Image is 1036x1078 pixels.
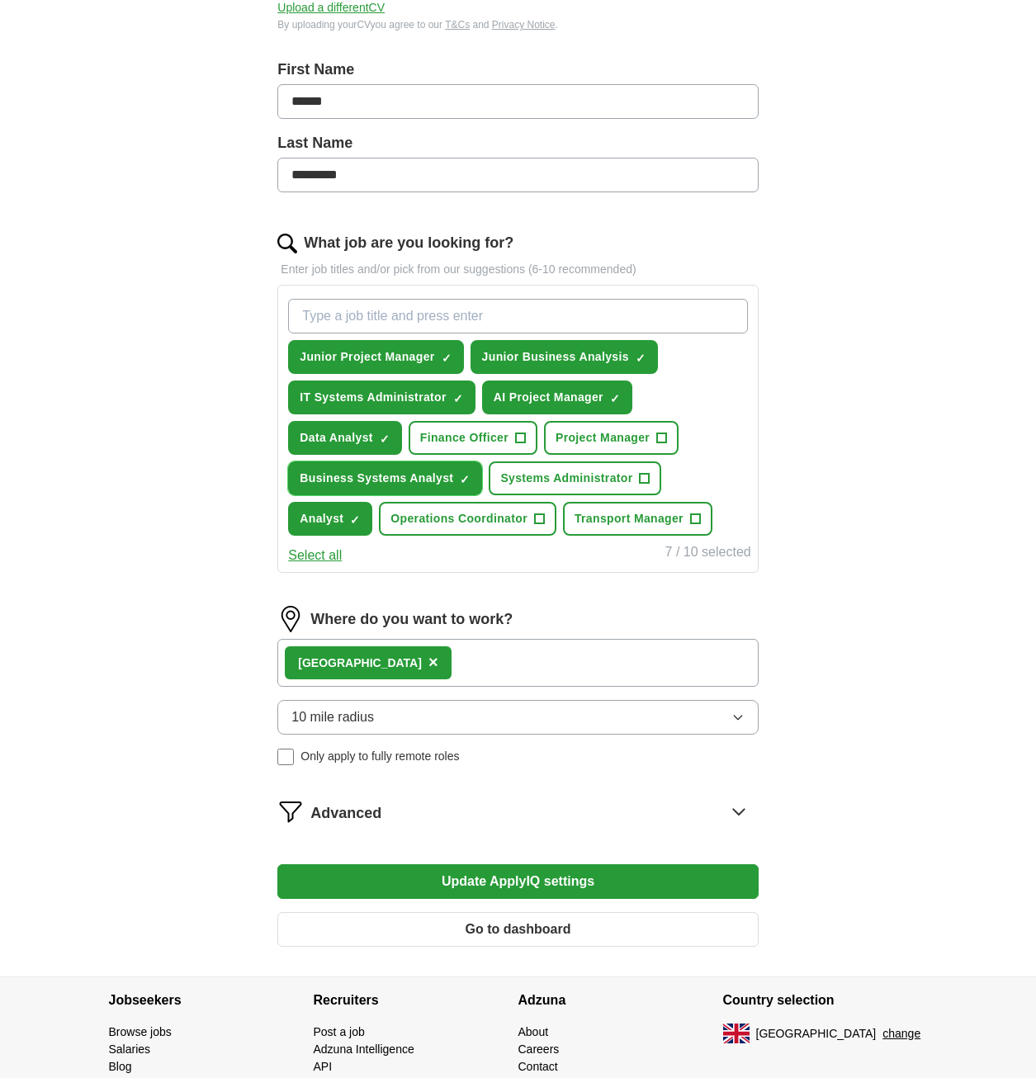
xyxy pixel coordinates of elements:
[380,433,390,446] span: ✓
[723,977,928,1024] h4: Country selection
[489,461,661,495] button: Systems Administrator
[300,429,373,447] span: Data Analyst
[379,502,556,536] button: Operations Coordinator
[723,1024,750,1043] img: UK flag
[300,470,453,487] span: Business Systems Analyst
[665,542,751,565] div: 7 / 10 selected
[288,546,342,565] button: Select all
[300,348,434,366] span: Junior Project Manager
[756,1025,877,1043] span: [GEOGRAPHIC_DATA]
[610,392,620,405] span: ✓
[409,421,537,455] button: Finance Officer
[390,510,527,527] span: Operations Coordinator
[556,429,650,447] span: Project Manager
[442,352,452,365] span: ✓
[460,473,470,486] span: ✓
[109,1060,132,1073] a: Blog
[288,421,402,455] button: Data Analyst✓
[300,389,446,406] span: IT Systems Administrator
[428,650,438,675] button: ×
[314,1025,365,1038] a: Post a job
[428,653,438,671] span: ×
[314,1060,333,1073] a: API
[304,232,513,254] label: What job are you looking for?
[277,864,758,899] button: Update ApplyIQ settings
[445,19,470,31] a: T&Cs
[310,608,513,631] label: Where do you want to work?
[277,59,758,81] label: First Name
[314,1043,414,1056] a: Adzuna Intelligence
[471,340,658,374] button: Junior Business Analysis✓
[310,802,381,825] span: Advanced
[518,1060,558,1073] a: Contact
[277,912,758,947] button: Go to dashboard
[288,381,475,414] button: IT Systems Administrator✓
[453,392,463,405] span: ✓
[494,389,603,406] span: AI Project Manager
[492,19,556,31] a: Privacy Notice
[636,352,646,365] span: ✓
[288,461,482,495] button: Business Systems Analyst✓
[544,421,679,455] button: Project Manager
[500,470,632,487] span: Systems Administrator
[291,707,374,727] span: 10 mile radius
[575,510,684,527] span: Transport Manager
[277,17,758,32] div: By uploading your CV you agree to our and .
[277,132,758,154] label: Last Name
[277,234,297,253] img: search.png
[518,1043,560,1056] a: Careers
[300,510,343,527] span: Analyst
[288,502,372,536] button: Analyst✓
[277,700,758,735] button: 10 mile radius
[288,340,463,374] button: Junior Project Manager✓
[277,606,304,632] img: location.png
[482,348,629,366] span: Junior Business Analysis
[482,381,632,414] button: AI Project Manager✓
[420,429,509,447] span: Finance Officer
[109,1025,172,1038] a: Browse jobs
[277,798,304,825] img: filter
[277,749,294,765] input: Only apply to fully remote roles
[288,299,747,333] input: Type a job title and press enter
[298,655,422,672] div: [GEOGRAPHIC_DATA]
[563,502,712,536] button: Transport Manager
[882,1025,920,1043] button: change
[350,513,360,527] span: ✓
[518,1025,549,1038] a: About
[109,1043,151,1056] a: Salaries
[277,261,758,278] p: Enter job titles and/or pick from our suggestions (6-10 recommended)
[300,748,459,765] span: Only apply to fully remote roles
